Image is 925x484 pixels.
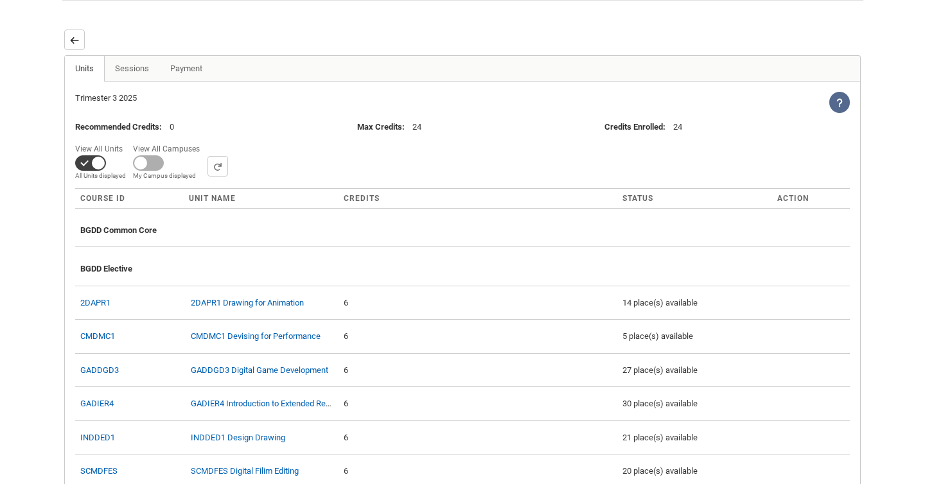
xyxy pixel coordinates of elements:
[191,365,328,375] a: GADDGD3 Digital Game Development
[622,364,767,377] div: 27 place(s) available
[191,298,304,307] a: 2DAPR1 Drawing for Animation
[829,97,850,107] span: View Help
[80,466,118,476] a: SCMDFES
[80,433,115,442] a: INDDED1
[189,431,333,444] div: INDDED1 Design Drawing
[829,92,850,113] lightning-icon: View Help
[191,331,321,341] a: CMDMC1 Devising for Performance
[622,297,767,309] div: 14 place(s) available
[344,433,348,442] c-enrollment-wizard-course-cell: 6
[80,426,132,449] div: INDDED1
[191,466,299,476] a: SCMDFES Digital Filim Editing
[80,399,114,408] a: GADIER4
[412,122,421,132] lightning-formatted-text: 24
[80,460,132,483] div: SCMDFES
[344,330,612,343] div: 6
[189,397,333,410] div: GADIER4 Introduction to Extended Reality
[65,56,105,82] a: Units
[80,194,125,203] span: Course ID
[80,359,132,382] div: GADDGD3
[170,122,174,132] lightning-formatted-text: 0
[344,465,612,478] div: 6
[75,122,159,132] lightning-formatted-text: Recommended Credits
[75,122,170,132] span: :
[189,297,333,309] div: 2DAPR1 Drawing for Animation
[622,330,767,343] div: 5 place(s) available
[75,92,463,105] div: Trimester 3 2025
[777,194,809,203] span: Action
[191,399,340,408] a: GADIER4 Introduction to Extended Reality
[80,331,115,341] a: CMDMC1
[622,397,767,410] div: 30 place(s) available
[75,171,128,180] span: All Units displayed
[80,298,110,307] a: 2DAPR1
[344,365,348,375] c-enrollment-wizard-course-cell: 6
[189,465,333,478] div: SCMDFES Digital Filim Editing
[80,392,132,415] div: GADIER4
[80,264,132,273] span: BGDD Elective
[80,365,119,375] a: GADDGD3
[357,122,412,132] span: :
[191,433,285,442] a: INDDED1 Design Drawing
[622,431,767,444] div: 21 place(s) available
[344,298,348,307] c-enrollment-wizard-course-cell: 6
[344,297,612,309] div: 6
[133,141,205,155] span: View All Campuses
[80,291,132,315] div: 2DAPR1
[189,364,333,377] div: GADDGD3 Digital Game Development
[622,465,767,478] div: 20 place(s) available
[604,122,663,132] lightning-formatted-text: Credits Enrolled
[189,330,333,343] div: CMDMC1 Devising for Performance
[344,397,612,410] div: 6
[80,325,132,348] div: CMDMC1
[344,331,348,341] c-enrollment-wizard-course-cell: 6
[133,171,205,180] span: My Campus displayed
[344,431,612,444] div: 6
[357,122,402,132] lightning-formatted-text: Max Credits
[189,194,236,203] span: Unit Name
[75,141,128,155] span: View All Units
[104,56,160,82] a: Sessions
[207,156,228,177] button: Search
[344,364,612,377] div: 6
[622,194,653,203] span: Status
[673,122,682,132] lightning-formatted-text: 24
[344,399,348,408] c-enrollment-wizard-course-cell: 6
[344,194,380,203] span: Credits
[604,122,673,132] span: :
[64,30,85,50] button: Back
[344,466,348,476] c-enrollment-wizard-course-cell: 6
[159,56,213,82] a: Payment
[80,225,157,235] span: BGDD Common Core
